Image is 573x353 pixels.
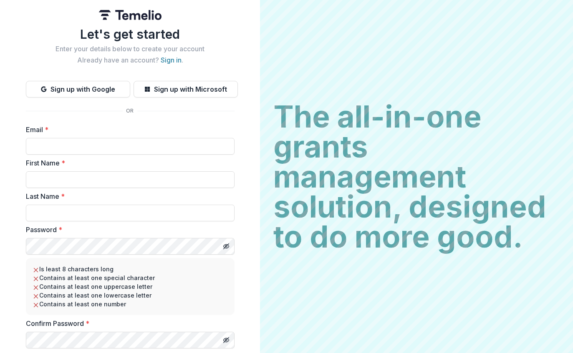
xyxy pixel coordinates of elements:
label: Email [26,125,230,135]
button: Sign up with Microsoft [134,81,238,98]
img: Temelio [99,10,162,20]
button: Sign up with Google [26,81,130,98]
a: Sign in [161,56,182,64]
li: Is least 8 characters long [33,265,228,273]
h2: Already have an account? . [26,56,235,64]
h2: Enter your details below to create your account [26,45,235,53]
button: Toggle password visibility [220,240,233,253]
label: Password [26,225,230,235]
li: Contains at least one special character [33,273,228,282]
label: Last Name [26,191,230,201]
label: Confirm Password [26,318,230,328]
li: Contains at least one uppercase letter [33,282,228,291]
button: Toggle password visibility [220,333,233,347]
li: Contains at least one lowercase letter [33,291,228,300]
h1: Let's get started [26,27,235,42]
li: Contains at least one number [33,300,228,308]
label: First Name [26,158,230,168]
